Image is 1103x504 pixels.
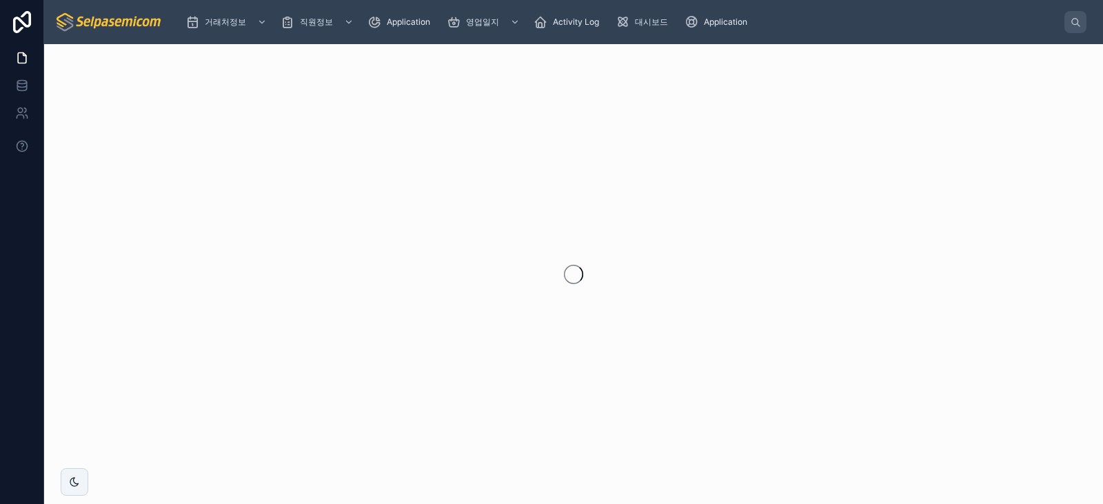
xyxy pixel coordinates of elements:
a: Activity Log [529,10,609,34]
a: Application [680,10,757,34]
span: Application [387,17,430,28]
img: App logo [55,11,163,33]
a: 거래처정보 [181,10,274,34]
span: 거래처정보 [205,17,246,28]
span: Activity Log [553,17,599,28]
span: 대시보드 [635,17,668,28]
div: scrollable content [174,7,1064,37]
span: 영업일지 [466,17,499,28]
span: Application [704,17,747,28]
a: Application [363,10,440,34]
a: 대시보드 [611,10,678,34]
a: 직원정보 [276,10,361,34]
a: 영업일지 [443,10,527,34]
span: 직원정보 [300,17,333,28]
